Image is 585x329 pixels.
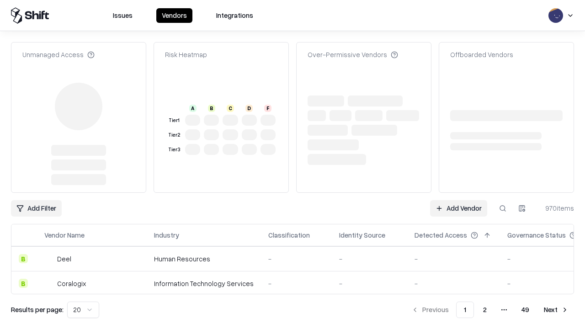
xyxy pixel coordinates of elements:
div: Governance Status [507,230,566,240]
div: Offboarded Vendors [450,50,513,59]
img: Deel [44,254,53,263]
nav: pagination [406,302,574,318]
div: D [245,105,253,112]
div: - [339,279,400,288]
div: - [339,254,400,264]
div: A [189,105,197,112]
div: Human Resources [154,254,254,264]
div: Tier 3 [167,146,181,154]
div: Deel [57,254,71,264]
div: Classification [268,230,310,240]
button: 1 [456,302,474,318]
div: Risk Heatmap [165,50,207,59]
button: Next [538,302,574,318]
button: Integrations [211,8,259,23]
div: B [19,254,28,263]
div: - [268,254,324,264]
button: Add Filter [11,200,62,217]
div: Tier 2 [167,131,181,139]
button: 2 [476,302,494,318]
div: B [19,279,28,288]
div: Unmanaged Access [22,50,95,59]
a: Add Vendor [430,200,487,217]
div: - [415,279,493,288]
div: B [208,105,215,112]
img: Coralogix [44,279,53,288]
div: 970 items [537,203,574,213]
div: Detected Access [415,230,467,240]
div: Over-Permissive Vendors [308,50,398,59]
button: Issues [107,8,138,23]
div: Industry [154,230,179,240]
div: Tier 1 [167,117,181,124]
div: C [227,105,234,112]
div: F [264,105,271,112]
p: Results per page: [11,305,64,314]
button: Vendors [156,8,192,23]
div: - [268,279,324,288]
div: - [415,254,493,264]
div: Coralogix [57,279,86,288]
div: Information Technology Services [154,279,254,288]
button: 49 [514,302,537,318]
div: Identity Source [339,230,385,240]
div: Vendor Name [44,230,85,240]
